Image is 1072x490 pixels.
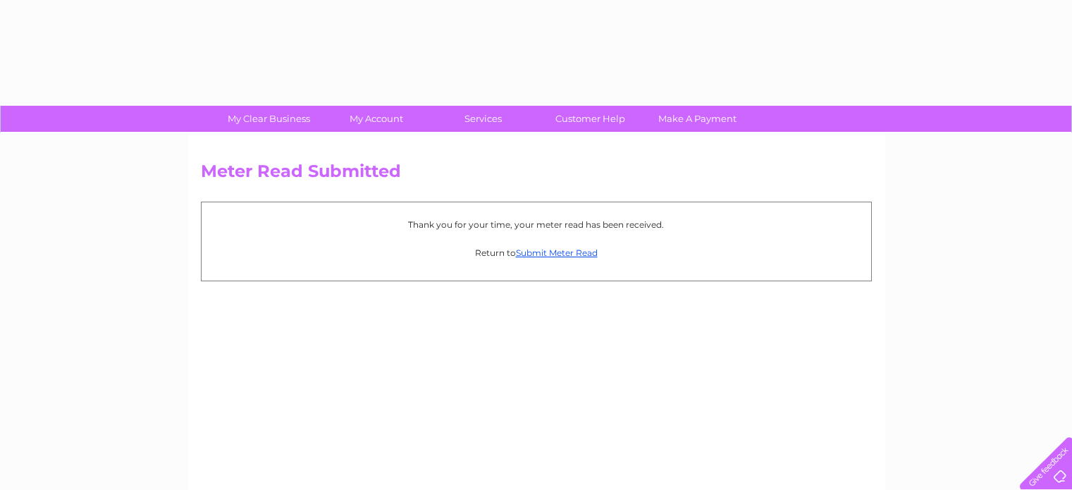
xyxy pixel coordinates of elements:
[209,246,864,259] p: Return to
[639,106,756,132] a: Make A Payment
[532,106,648,132] a: Customer Help
[201,161,872,188] h2: Meter Read Submitted
[209,218,864,231] p: Thank you for your time, your meter read has been received.
[516,247,598,258] a: Submit Meter Read
[211,106,327,132] a: My Clear Business
[318,106,434,132] a: My Account
[425,106,541,132] a: Services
